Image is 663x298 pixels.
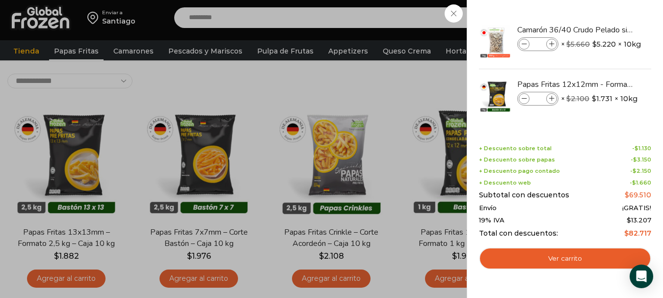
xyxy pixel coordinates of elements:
[635,145,638,152] span: $
[624,229,651,238] bdi: 82.717
[632,179,636,186] span: $
[624,229,629,238] span: $
[592,39,597,49] span: $
[566,94,589,103] bdi: 2.100
[631,157,651,163] span: -
[625,190,651,199] bdi: 69.510
[592,39,616,49] bdi: 5.220
[627,216,651,224] span: 13.207
[633,167,636,174] span: $
[479,217,504,224] span: 19% IVA
[479,168,560,174] span: + Descuento pago contado
[561,92,637,106] span: × × 10kg
[530,39,545,50] input: Product quantity
[630,180,651,186] span: -
[561,37,641,51] span: × × 10kg
[627,216,631,224] span: $
[625,190,629,199] span: $
[479,157,555,163] span: + Descuento sobre papas
[630,168,651,174] span: -
[479,204,497,212] span: Envío
[517,25,634,35] a: Camarón 36/40 Crudo Pelado sin Vena - Bronze - Caja 10 kg
[517,79,634,90] a: Papas Fritas 12x12mm - Formato 1 kg - Caja 10 kg
[566,40,571,49] span: $
[635,145,651,152] bdi: 1.130
[632,179,651,186] bdi: 1.660
[633,156,637,163] span: $
[622,204,651,212] span: ¡GRATIS!
[479,191,569,199] span: Subtotal con descuentos
[479,145,552,152] span: + Descuento sobre total
[566,94,571,103] span: $
[592,94,596,104] span: $
[479,247,651,270] a: Ver carrito
[592,94,612,104] bdi: 1.731
[630,265,653,288] div: Open Intercom Messenger
[633,156,651,163] bdi: 3.150
[530,93,545,104] input: Product quantity
[566,40,590,49] bdi: 5.660
[479,229,558,238] span: Total con descuentos:
[633,167,651,174] bdi: 2.150
[479,180,531,186] span: + Descuento web
[632,145,651,152] span: -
